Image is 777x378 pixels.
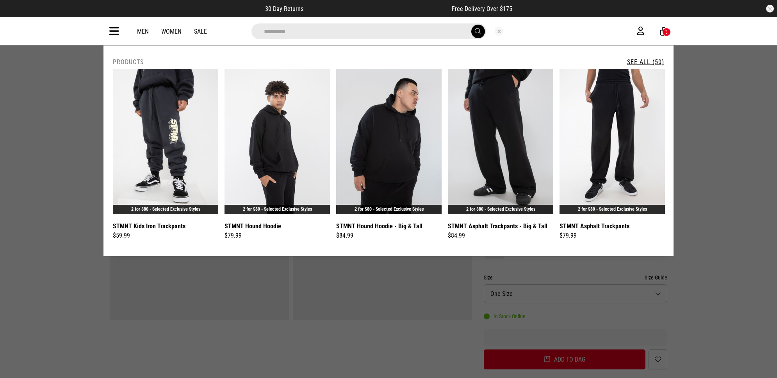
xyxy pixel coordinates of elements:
img: Stmnt Asphalt Trackpants - Big & Tall in Black [448,69,553,214]
div: $79.99 [560,231,665,240]
button: Close search [495,27,503,36]
img: Stmnt Hound Hoodie - Big & Tall in Black [336,69,442,214]
h2: Products [113,58,144,66]
a: 3 [660,27,667,36]
img: Stmnt Hound Hoodie in Black [225,69,330,214]
a: Women [161,28,182,35]
img: Stmnt Kids Iron Trackpants in Grey [113,69,218,214]
img: Stmnt Asphalt Trackpants in Black [560,69,665,214]
a: 2 for $80 - Selected Exclusive Styles [243,206,312,212]
a: Men [137,28,149,35]
div: $84.99 [336,231,442,240]
span: Free Delivery Over $175 [452,5,512,13]
a: STMNT Asphalt Trackpants [560,221,629,231]
span: 30 Day Returns [265,5,303,13]
a: Sale [194,28,207,35]
div: 3 [665,29,668,35]
a: 2 for $80 - Selected Exclusive Styles [578,206,647,212]
a: STMNT Asphalt Trackpants - Big & Tall [448,221,547,231]
button: Open LiveChat chat widget [6,3,30,27]
div: $84.99 [448,231,553,240]
div: $59.99 [113,231,218,240]
a: STMNT Hound Hoodie [225,221,281,231]
a: STMNT Hound Hoodie - Big & Tall [336,221,422,231]
a: STMNT Kids Iron Trackpants [113,221,185,231]
a: 2 for $80 - Selected Exclusive Styles [355,206,424,212]
div: $79.99 [225,231,330,240]
a: 2 for $80 - Selected Exclusive Styles [466,206,535,212]
iframe: Customer reviews powered by Trustpilot [319,5,436,13]
a: 2 for $80 - Selected Exclusive Styles [131,206,200,212]
a: See All (50) [627,58,664,66]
